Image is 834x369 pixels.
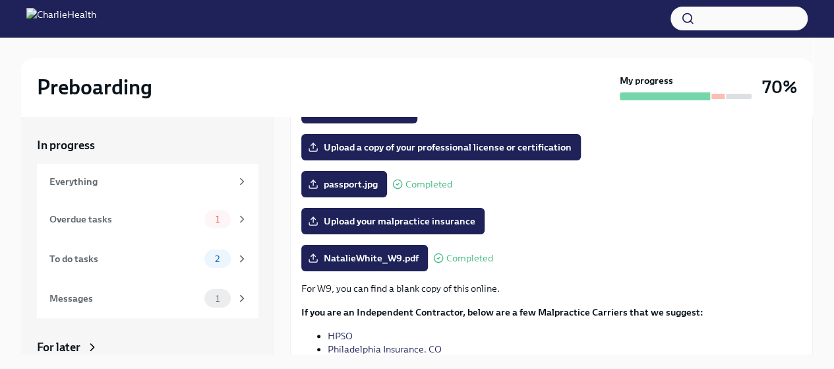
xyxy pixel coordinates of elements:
[49,212,199,226] div: Overdue tasks
[37,279,258,318] a: Messages1
[301,306,703,318] strong: If you are an Independent Contractor, below are a few Malpractice Carriers that we suggest:
[446,253,493,263] span: Completed
[49,174,231,189] div: Everything
[37,199,258,239] a: Overdue tasks1
[762,75,797,99] h3: 70%
[301,171,387,197] label: passport.jpg
[37,339,258,355] a: For later
[311,141,572,154] span: Upload a copy of your professional license or certification
[328,343,442,355] a: Philadelphia Insurance. CO
[26,8,96,29] img: CharlieHealth
[37,339,80,355] div: For later
[405,180,452,189] span: Completed
[301,208,485,234] label: Upload your malpractice insurance
[37,239,258,279] a: To do tasks2
[301,245,428,271] label: NatalieWhite_W9.pdf
[301,134,581,160] label: Upload a copy of your professional license or certification
[37,137,258,153] a: In progress
[37,164,258,199] a: Everything
[49,291,199,306] div: Messages
[311,252,419,265] span: NatalieWhite_W9.pdf
[311,178,378,191] span: passport.jpg
[328,330,353,342] a: HPSO
[301,282,802,295] p: For W9, you can find a blank copy of this online.
[620,74,673,87] strong: My progress
[208,215,227,224] span: 1
[207,254,227,264] span: 2
[311,215,475,228] span: Upload your malpractice insurance
[208,294,227,304] span: 1
[49,252,199,266] div: To do tasks
[37,74,152,100] h2: Preboarding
